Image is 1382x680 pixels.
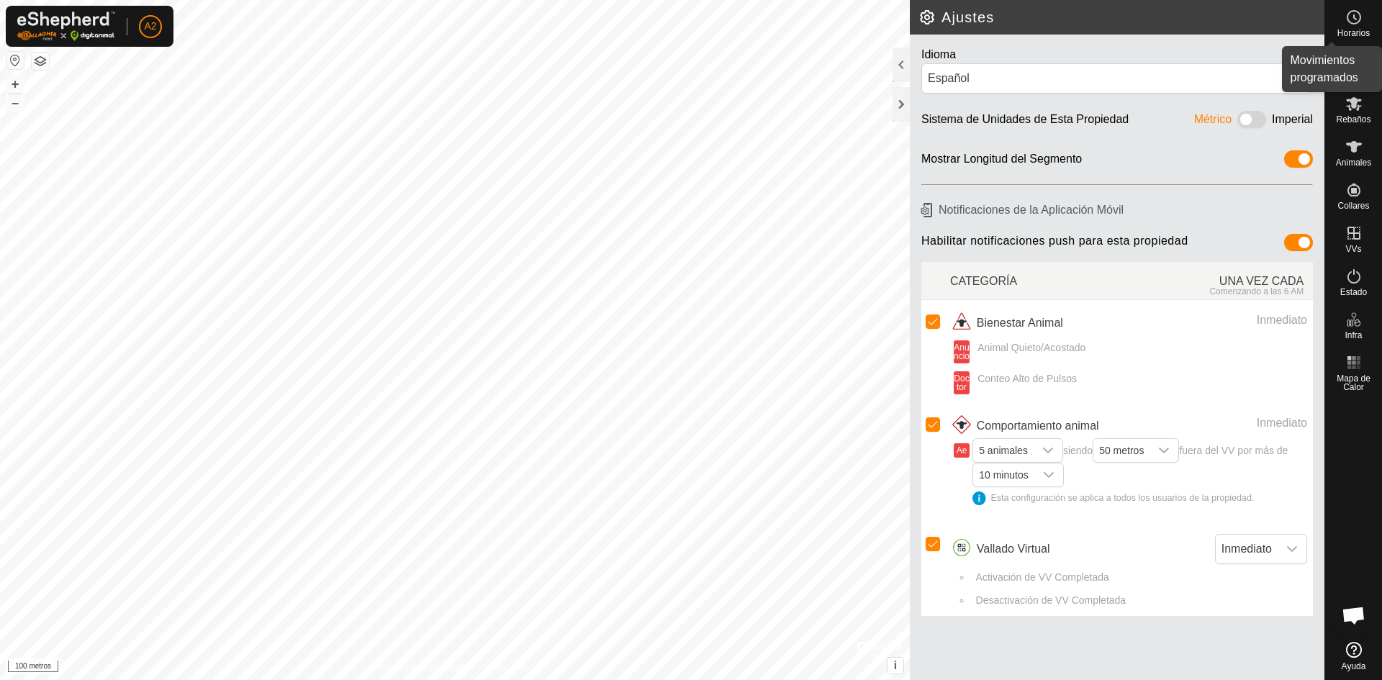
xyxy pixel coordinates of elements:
font: Español [928,72,970,84]
font: Esta configuración se aplica a todos los usuarios de la propiedad. [990,493,1254,503]
img: icono de vallados circulares [950,538,973,561]
div: disparador desplegable [1283,64,1312,93]
div: disparador desplegable [1034,439,1062,462]
a: Política de Privacidad [381,661,464,674]
img: icono de comportamiento animal [950,414,973,438]
font: Alertas [1340,71,1367,81]
font: Sistema de Unidades de Esta Propiedad [921,113,1129,125]
font: Comportamiento animal [977,420,1099,432]
font: Vallado Virtual [977,543,1050,555]
button: i [888,658,903,674]
div: disparador desplegable [1034,463,1063,486]
font: Política de Privacidad [381,663,464,673]
button: Capas del Mapa [32,53,49,70]
button: Doctor [954,371,970,394]
font: Inmediato [1221,543,1272,555]
font: Conteo Alto de Pulsos [977,373,1077,384]
font: Animal Quieto/Acostado [977,342,1085,353]
span: 5 animales [973,439,1034,462]
button: Ae [954,443,970,458]
font: + [12,76,19,91]
button: + [6,76,24,93]
font: Inmediato [1257,314,1307,326]
div: Chat abierto [1332,594,1376,637]
font: Habilitar notificaciones push para esta propiedad [921,235,1188,247]
button: – [6,94,24,112]
span: 10 minutos [973,463,1034,486]
font: Collares [1337,201,1369,211]
font: Inmediato [1257,417,1307,429]
button: Anuncio [954,340,970,363]
font: Estado [1340,287,1367,297]
font: 10 minutos [979,469,1028,481]
img: Logotipo de Gallagher [17,12,115,41]
font: Métrico [1194,113,1232,125]
font: Mapa de Calor [1337,373,1370,392]
font: i [894,659,897,671]
font: Bienestar Animal [977,317,1063,329]
font: UNA VEZ CADA [1219,275,1304,287]
span: Inmediato [1216,535,1278,563]
font: Anuncio [954,343,970,361]
font: VVs [1345,244,1361,254]
font: Activación de VV Completada [976,571,1109,583]
font: Notificaciones de la Aplicación Móvil [939,204,1124,216]
font: CATEGORÍA [950,275,1017,287]
font: Comenzando a las 6 AM [1209,286,1304,296]
font: Imperial [1272,113,1313,125]
span: Español [922,64,1283,93]
font: – [12,95,19,110]
font: Doctor [954,373,969,392]
div: disparador desplegable [1278,535,1306,563]
div: disparador desplegable [1150,439,1178,462]
font: Desactivación de VV Completada [976,594,1126,606]
a: Contáctenos [481,661,529,674]
a: Ayuda [1325,636,1382,676]
font: Ayuda [1342,661,1366,671]
span: 50 metros [1093,439,1150,462]
font: Infra [1345,330,1362,340]
font: Rebaños [1336,114,1370,124]
font: A2 [144,20,156,32]
img: icono de bienestar animal [950,312,973,335]
font: Idioma [921,48,956,60]
font: siendo [1063,445,1093,456]
font: Ajustes [941,9,994,25]
font: Ae [957,445,967,455]
font: Horarios [1337,28,1370,38]
button: Restablecer Mapa [6,52,24,69]
font: 5 animales [979,445,1028,456]
font: fuera del VV por más de [1179,445,1288,456]
font: Contáctenos [481,663,529,673]
font: Animales [1336,158,1371,168]
font: 50 metros [1099,445,1144,456]
font: Mostrar Longitud del Segmento [921,153,1082,165]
